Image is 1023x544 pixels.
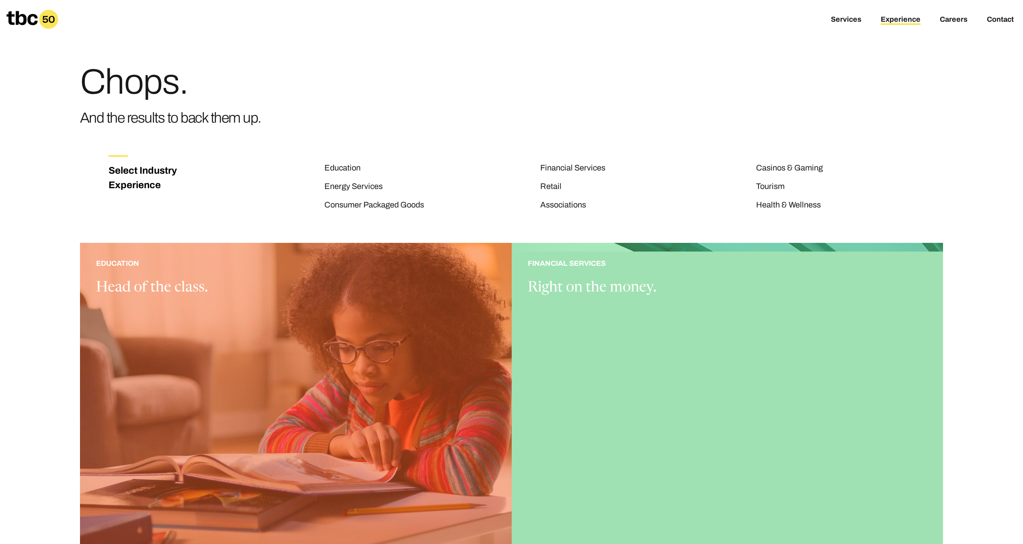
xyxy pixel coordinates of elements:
h3: And the results to back them up. [80,106,261,129]
a: Health & Wellness [756,200,821,211]
a: Consumer Packaged Goods [324,200,424,211]
a: Education [324,163,361,174]
a: Services [831,15,861,25]
a: Casinos & Gaming [756,163,823,174]
a: Careers [940,15,968,25]
a: Retail [540,182,562,192]
a: Homepage [6,10,58,29]
a: Contact [987,15,1014,25]
h3: Select Industry Experience [109,163,186,192]
h1: Chops. [80,64,261,100]
a: Tourism [756,182,785,192]
a: Associations [540,200,586,211]
a: Experience [881,15,920,25]
a: Financial Services [540,163,605,174]
a: Energy Services [324,182,383,192]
